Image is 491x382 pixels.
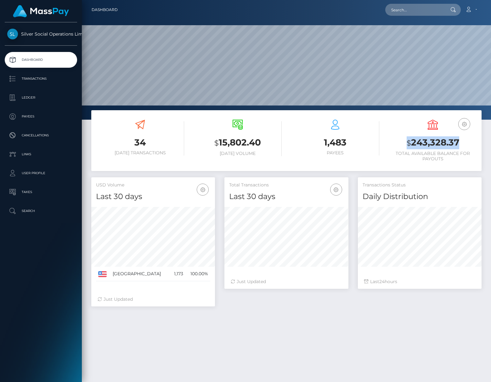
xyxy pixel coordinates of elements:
a: Transactions [5,71,77,87]
h5: Total Transactions [229,182,343,188]
td: 100.00% [185,267,210,281]
p: Taxes [7,187,75,197]
p: Transactions [7,74,75,83]
div: Just Updated [98,296,209,303]
div: Last hours [364,278,475,285]
td: [GEOGRAPHIC_DATA] [110,267,170,281]
a: Payees [5,109,77,124]
h6: Payees [291,150,379,156]
h6: [DATE] Volume [194,151,282,156]
p: Links [7,150,75,159]
img: MassPay Logo [13,5,69,17]
p: Search [7,206,75,216]
h3: 34 [96,136,184,149]
input: Search... [385,4,444,16]
h6: [DATE] Transactions [96,150,184,156]
h6: Total Available Balance for Payouts [389,151,477,162]
h5: Transactions Status [363,182,477,188]
img: US.png [98,271,107,277]
small: $ [407,139,411,147]
a: Dashboard [92,3,118,16]
h4: Last 30 days [229,191,343,202]
h3: 243,328.37 [389,136,477,149]
p: Payees [7,112,75,121]
span: Silver Social Operations Limited [5,31,77,37]
p: Ledger [7,93,75,102]
small: $ [214,139,219,147]
a: Links [5,146,77,162]
h4: Daily Distribution [363,191,477,202]
a: Taxes [5,184,77,200]
p: Dashboard [7,55,75,65]
img: Silver Social Operations Limited [7,29,18,39]
span: 24 [379,279,385,284]
a: Cancellations [5,128,77,143]
td: 1,173 [170,267,185,281]
a: Dashboard [5,52,77,68]
h4: Last 30 days [96,191,210,202]
a: Search [5,203,77,219]
p: Cancellations [7,131,75,140]
p: User Profile [7,168,75,178]
h5: USD Volume [96,182,210,188]
a: Ledger [5,90,77,105]
h3: 15,802.40 [194,136,282,149]
div: Just Updated [231,278,342,285]
h3: 1,483 [291,136,379,149]
a: User Profile [5,165,77,181]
